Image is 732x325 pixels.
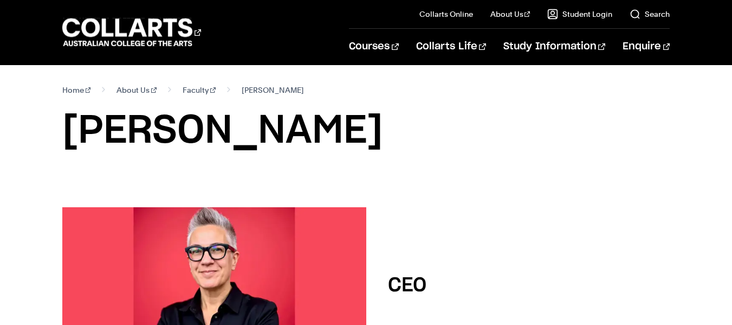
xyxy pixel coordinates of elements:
[116,82,157,98] a: About Us
[349,29,398,65] a: Courses
[242,82,304,98] span: [PERSON_NAME]
[62,17,201,48] div: Go to homepage
[623,29,670,65] a: Enquire
[183,82,216,98] a: Faculty
[62,82,91,98] a: Home
[503,29,605,65] a: Study Information
[547,9,612,20] a: Student Login
[62,106,670,155] h1: [PERSON_NAME]
[416,29,486,65] a: Collarts Life
[630,9,670,20] a: Search
[490,9,530,20] a: About Us
[419,9,473,20] a: Collarts Online
[388,276,426,295] h2: CEO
